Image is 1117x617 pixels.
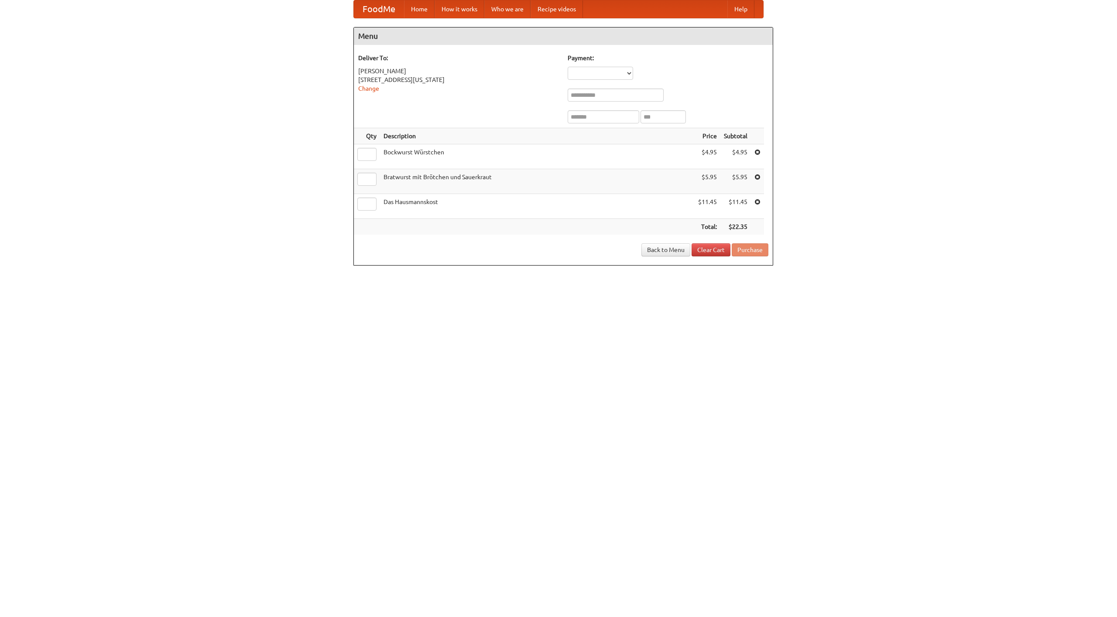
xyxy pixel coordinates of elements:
[358,85,379,92] a: Change
[720,219,751,235] th: $22.35
[380,169,695,194] td: Bratwurst mit Brötchen und Sauerkraut
[354,27,773,45] h4: Menu
[695,194,720,219] td: $11.45
[641,243,690,256] a: Back to Menu
[720,128,751,144] th: Subtotal
[358,67,559,75] div: [PERSON_NAME]
[568,54,768,62] h5: Payment:
[358,75,559,84] div: [STREET_ADDRESS][US_STATE]
[380,128,695,144] th: Description
[692,243,730,256] a: Clear Cart
[720,144,751,169] td: $4.95
[695,144,720,169] td: $4.95
[380,144,695,169] td: Bockwurst Würstchen
[380,194,695,219] td: Das Hausmannskost
[695,128,720,144] th: Price
[484,0,531,18] a: Who we are
[720,169,751,194] td: $5.95
[358,54,559,62] h5: Deliver To:
[727,0,754,18] a: Help
[404,0,435,18] a: Home
[531,0,583,18] a: Recipe videos
[695,219,720,235] th: Total:
[435,0,484,18] a: How it works
[720,194,751,219] td: $11.45
[695,169,720,194] td: $5.95
[354,128,380,144] th: Qty
[354,0,404,18] a: FoodMe
[732,243,768,256] button: Purchase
